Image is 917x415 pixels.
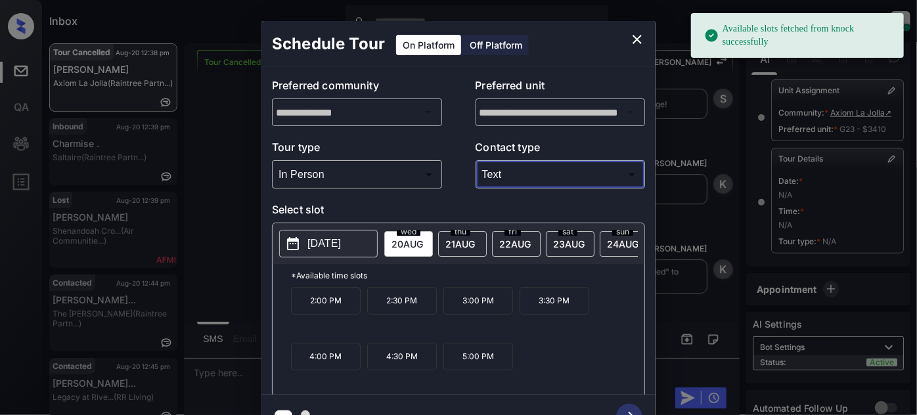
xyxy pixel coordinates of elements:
div: date-select [438,231,487,257]
p: Preferred community [272,77,442,98]
p: 4:30 PM [367,343,437,370]
span: 24 AUG [607,238,638,250]
span: wed [397,228,420,236]
p: Tour type [272,139,442,160]
p: 2:00 PM [291,287,361,315]
div: date-select [384,231,433,257]
p: 4:00 PM [291,343,361,370]
p: 5:00 PM [443,343,513,370]
button: close [624,26,650,53]
span: 22 AUG [499,238,531,250]
div: In Person [275,164,439,185]
span: 20 AUG [391,238,423,250]
p: 3:30 PM [520,287,589,315]
div: date-select [600,231,648,257]
p: Preferred unit [476,77,646,98]
p: 2:30 PM [367,287,437,315]
p: [DATE] [307,236,341,251]
button: [DATE] [279,230,378,257]
div: date-select [546,231,594,257]
span: 21 AUG [445,238,475,250]
h2: Schedule Tour [261,21,395,67]
span: fri [504,228,521,236]
div: Text [479,164,642,185]
div: date-select [492,231,541,257]
div: On Platform [396,35,461,55]
p: *Available time slots [291,264,644,287]
div: Off Platform [463,35,529,55]
div: Available slots fetched from knock successfully [704,17,893,54]
p: 3:00 PM [443,287,513,315]
p: Contact type [476,139,646,160]
span: 23 AUG [553,238,585,250]
span: sun [612,228,633,236]
span: thu [451,228,470,236]
span: sat [558,228,577,236]
p: Select slot [272,202,645,223]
